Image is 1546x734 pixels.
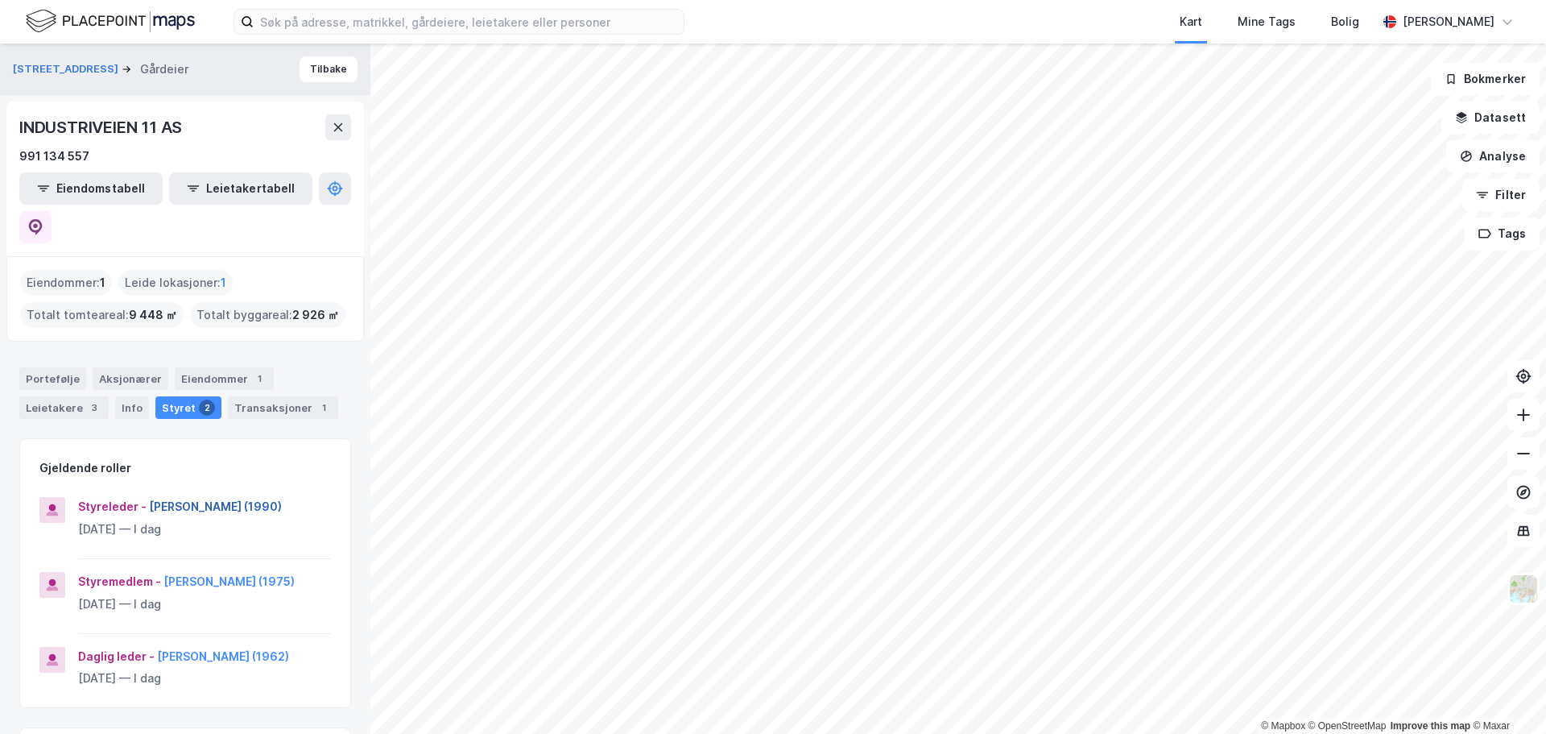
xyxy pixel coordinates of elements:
img: Z [1508,574,1539,604]
div: 1 [316,400,332,416]
div: Aksjonærer [93,367,168,390]
iframe: Chat Widget [1465,657,1546,734]
button: Leietakertabell [169,172,312,205]
div: Transaksjoner [228,396,338,419]
input: Søk på adresse, matrikkel, gårdeiere, leietakere eller personer [254,10,684,34]
div: [DATE] — I dag [78,669,331,688]
div: Styret [155,396,221,419]
div: Info [115,396,149,419]
button: Eiendomstabell [19,172,163,205]
div: Gårdeier [140,60,188,79]
div: 1 [251,371,267,387]
div: INDUSTRIVEIEN 11 AS [19,114,185,140]
div: Totalt tomteareal : [20,302,184,328]
div: [DATE] — I dag [78,520,331,539]
button: Analyse [1446,140,1540,172]
div: 991 134 557 [19,147,89,166]
img: logo.f888ab2527a4732fd821a326f86c7f29.svg [26,7,195,35]
button: Tilbake [300,56,358,82]
a: OpenStreetMap [1308,720,1387,732]
div: Bolig [1331,12,1359,31]
button: Filter [1462,179,1540,211]
div: Eiendommer : [20,270,112,296]
div: Kart [1180,12,1202,31]
div: 2 [199,400,215,416]
div: [DATE] — I dag [78,595,331,614]
div: Kontrollprogram for chat [1465,657,1546,734]
div: Eiendommer [175,367,274,390]
div: 3 [86,400,102,416]
button: Bokmerker [1431,63,1540,95]
a: Mapbox [1261,720,1305,732]
span: 1 [100,273,105,292]
span: 9 448 ㎡ [129,305,177,325]
div: Leide lokasjoner : [118,270,233,296]
button: Datasett [1441,102,1540,134]
div: Gjeldende roller [39,458,131,478]
span: 1 [221,273,226,292]
button: [STREET_ADDRESS] [13,61,122,77]
a: Improve this map [1391,720,1470,732]
div: Portefølje [19,367,86,390]
button: Tags [1465,218,1540,250]
div: [PERSON_NAME] [1403,12,1494,31]
div: Mine Tags [1238,12,1296,31]
div: Leietakere [19,396,109,419]
div: Totalt byggareal : [190,302,345,328]
span: 2 926 ㎡ [292,305,339,325]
